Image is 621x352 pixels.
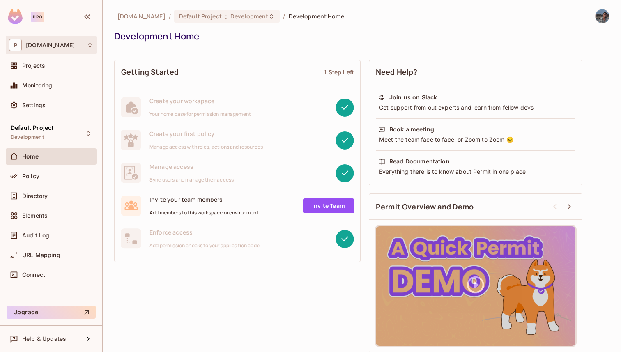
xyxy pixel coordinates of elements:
[22,336,66,342] span: Help & Updates
[389,157,450,166] div: Read Documentation
[378,136,573,144] div: Meet the team face to face, or Zoom to Zoom 😉
[22,232,49,239] span: Audit Log
[149,177,234,183] span: Sync users and manage their access
[22,173,39,179] span: Policy
[149,228,260,236] span: Enforce access
[114,30,605,42] div: Development Home
[596,9,609,23] img: Alon Boshi
[289,12,344,20] span: Development Home
[149,242,260,249] span: Add permission checks to your application code
[26,42,75,48] span: Workspace: permit.io
[303,198,354,213] a: Invite Team
[22,82,53,89] span: Monitoring
[149,97,251,105] span: Create your workspace
[7,306,96,319] button: Upgrade
[149,163,234,170] span: Manage access
[283,12,285,20] li: /
[9,39,22,51] span: P
[11,134,44,140] span: Development
[22,212,48,219] span: Elements
[378,168,573,176] div: Everything there is to know about Permit in one place
[121,67,179,77] span: Getting Started
[22,62,45,69] span: Projects
[378,104,573,112] div: Get support from out experts and learn from fellow devs
[8,9,23,24] img: SReyMgAAAABJRU5ErkJggg==
[22,102,46,108] span: Settings
[149,144,263,150] span: Manage access with roles, actions and resources
[376,202,474,212] span: Permit Overview and Demo
[22,252,60,258] span: URL Mapping
[179,12,222,20] span: Default Project
[117,12,166,20] span: the active workspace
[11,124,53,131] span: Default Project
[225,13,228,20] span: :
[169,12,171,20] li: /
[389,93,437,101] div: Join us on Slack
[149,111,251,117] span: Your home base for permission management
[376,67,418,77] span: Need Help?
[22,271,45,278] span: Connect
[22,153,39,160] span: Home
[230,12,268,20] span: Development
[22,193,48,199] span: Directory
[324,68,354,76] div: 1 Step Left
[149,209,259,216] span: Add members to this workspace or environment
[389,125,434,133] div: Book a meeting
[149,196,259,203] span: Invite your team members
[149,130,263,138] span: Create your first policy
[31,12,44,22] div: Pro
